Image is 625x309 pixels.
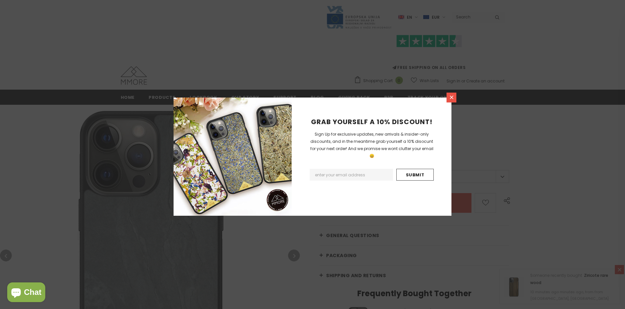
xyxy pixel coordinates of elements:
[5,282,47,304] inbox-online-store-chat: Shopify online store chat
[396,169,434,181] input: Submit
[310,169,393,181] input: Email Address
[447,93,456,102] a: Close
[311,117,432,126] span: GRAB YOURSELF A 10% DISCOUNT!
[310,131,433,159] span: Sign Up for exclusive updates, new arrivals & insider-only discounts, and in the meantime grab yo...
